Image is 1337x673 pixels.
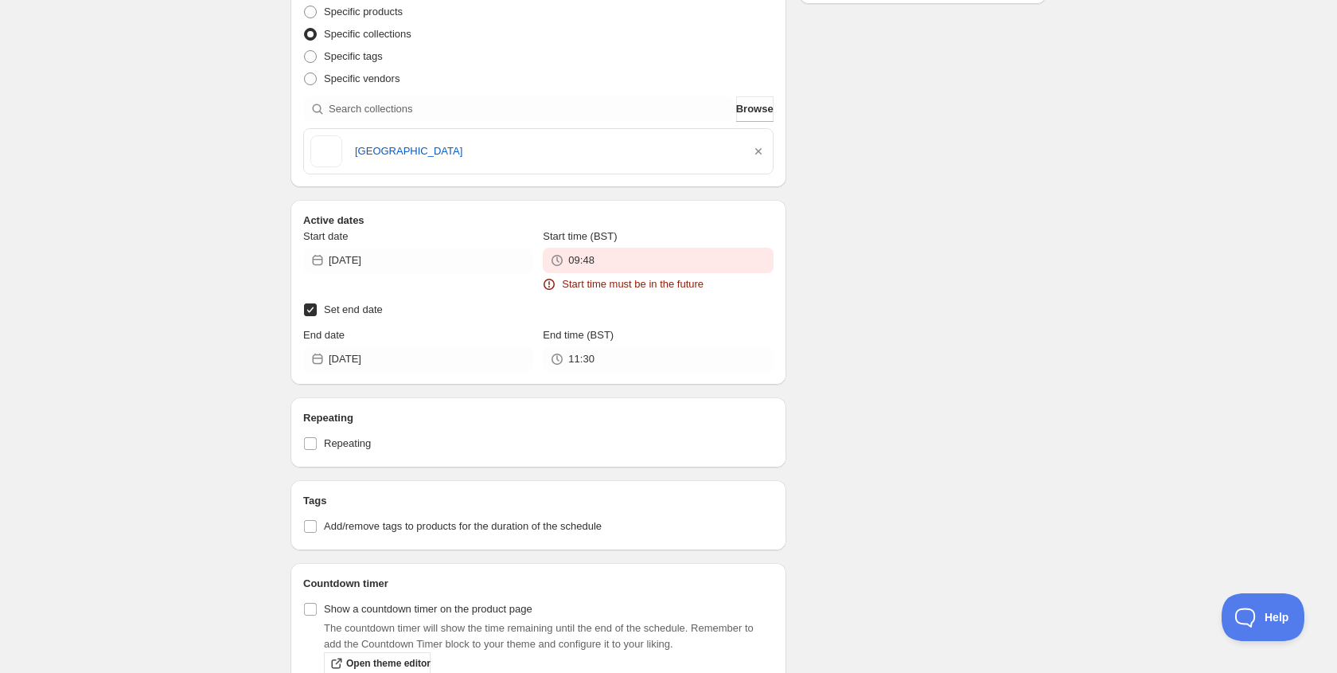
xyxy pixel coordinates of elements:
span: Start date [303,230,348,242]
span: Specific collections [324,28,411,40]
a: [GEOGRAPHIC_DATA] [355,143,738,159]
h2: Tags [303,493,774,509]
span: Open theme editor [346,657,431,670]
h2: Active dates [303,213,774,229]
span: Repeating [324,437,371,449]
span: Start time must be in the future [562,276,704,292]
span: End date [303,329,345,341]
h2: Countdown timer [303,576,774,592]
iframe: Toggle Customer Support [1222,593,1305,641]
button: Browse [736,96,774,122]
span: End time (BST) [543,329,614,341]
span: Show a countdown timer on the product page [324,603,532,615]
span: Browse [736,101,774,117]
h2: Repeating [303,410,774,426]
span: Set end date [324,303,383,315]
span: Specific tags [324,50,383,62]
span: Specific products [324,6,403,18]
p: The countdown timer will show the time remaining until the end of the schedule. Remember to add t... [324,620,774,652]
span: Specific vendors [324,72,400,84]
span: Start time (BST) [543,230,617,242]
span: Add/remove tags to products for the duration of the schedule [324,520,602,532]
input: Search collections [329,96,733,122]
